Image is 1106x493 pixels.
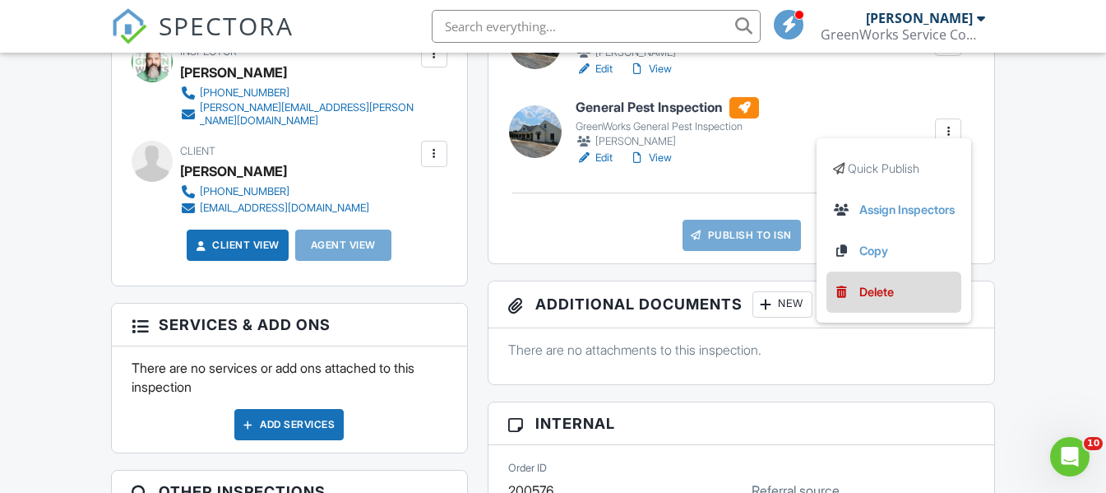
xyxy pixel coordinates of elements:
div: Delete [859,283,894,301]
a: Delete [833,283,955,301]
span: Client [180,145,215,157]
a: [PERSON_NAME][EMAIL_ADDRESS][PERSON_NAME][DOMAIN_NAME] [180,101,417,128]
div: GreenWorks Service Company [821,26,985,43]
div: GreenWorks General Pest Inspection [576,120,759,133]
a: SPECTORA [111,22,294,57]
h3: Services & Add ons [112,304,467,346]
div: [PERSON_NAME] [866,10,973,26]
h3: Additional Documents [488,281,995,328]
input: Search everything... [432,10,761,43]
span: Quick Publish [848,161,919,175]
img: The Best Home Inspection Software - Spectora [111,8,147,44]
div: Add Services [234,409,344,440]
a: View [629,61,672,77]
a: Publish to ISN [683,220,801,251]
div: [PERSON_NAME] [576,133,759,150]
a: [PHONE_NUMBER] [180,184,369,200]
div: [PERSON_NAME][EMAIL_ADDRESS][PERSON_NAME][DOMAIN_NAME] [200,101,417,128]
div: [PHONE_NUMBER] [200,185,289,198]
label: Order ID [508,461,547,476]
a: Edit [576,61,613,77]
div: [PERSON_NAME] [180,60,287,85]
span: 10 [1084,437,1103,450]
a: [PHONE_NUMBER] [180,85,417,101]
a: Copy [833,242,955,260]
div: [PERSON_NAME] [180,159,287,184]
div: [EMAIL_ADDRESS][DOMAIN_NAME] [200,202,369,215]
a: Edit [576,150,613,166]
p: There are no attachments to this inspection. [508,341,975,359]
a: General Pest Inspection GreenWorks General Pest Inspection [PERSON_NAME] [576,97,759,150]
a: Assign Inspectors [833,201,955,219]
div: There are no services or add ons attached to this inspection [112,346,467,453]
a: View [629,150,672,166]
div: [PHONE_NUMBER] [200,86,289,100]
iframe: Intercom live chat [1050,437,1090,477]
span: SPECTORA [159,8,294,43]
h3: Internal [488,402,995,445]
a: [EMAIL_ADDRESS][DOMAIN_NAME] [180,200,369,216]
h6: General Pest Inspection [576,97,759,119]
a: Client View [192,237,280,253]
div: New [752,291,812,318]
